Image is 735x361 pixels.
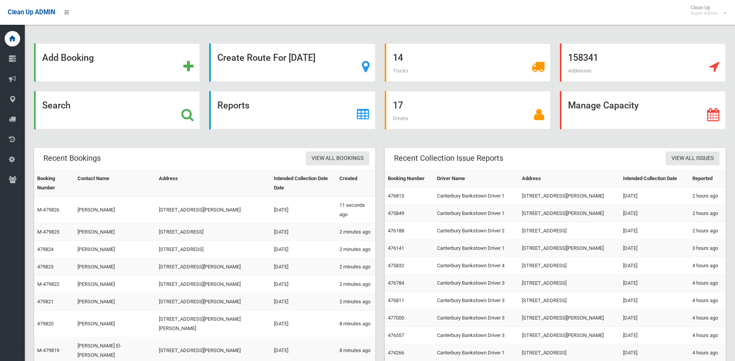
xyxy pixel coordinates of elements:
[689,222,726,240] td: 2 hours ago
[156,241,271,258] td: [STREET_ADDRESS]
[34,43,200,82] a: Add Booking
[42,52,94,63] strong: Add Booking
[74,258,156,276] td: [PERSON_NAME]
[156,311,271,337] td: [STREET_ADDRESS][PERSON_NAME][PERSON_NAME]
[306,151,369,166] a: View All Bookings
[434,257,519,275] td: Canterbury Bankstown Driver 4
[689,170,726,187] th: Reported
[271,170,336,197] th: Intended Collection Date Date
[209,91,375,129] a: Reports
[34,151,110,166] header: Recent Bookings
[560,43,726,82] a: 158341 Addresses
[620,327,689,344] td: [DATE]
[689,292,726,309] td: 4 hours ago
[689,187,726,205] td: 2 hours ago
[385,91,551,129] a: 17 Drivers
[519,275,620,292] td: [STREET_ADDRESS]
[336,197,375,223] td: 11 seconds ago
[336,311,375,337] td: 8 minutes ago
[560,91,726,129] a: Manage Capacity
[519,187,620,205] td: [STREET_ADDRESS][PERSON_NAME]
[519,257,620,275] td: [STREET_ADDRESS]
[388,263,404,268] a: 475832
[156,197,271,223] td: [STREET_ADDRESS][PERSON_NAME]
[336,241,375,258] td: 2 minutes ago
[271,258,336,276] td: [DATE]
[156,170,271,197] th: Address
[519,170,620,187] th: Address
[519,309,620,327] td: [STREET_ADDRESS][PERSON_NAME]
[388,297,404,303] a: 476811
[568,52,598,63] strong: 158341
[393,115,408,121] span: Drivers
[388,315,404,321] a: 477000
[336,293,375,311] td: 2 minutes ago
[620,222,689,240] td: [DATE]
[620,309,689,327] td: [DATE]
[385,43,551,82] a: 14 Trucks
[217,52,315,63] strong: Create Route For [DATE]
[620,240,689,257] td: [DATE]
[336,258,375,276] td: 2 minutes ago
[434,292,519,309] td: Canterbury Bankstown Driver 3
[385,170,434,187] th: Booking Number
[434,240,519,257] td: Canterbury Bankstown Driver 1
[388,210,404,216] a: 475849
[271,223,336,241] td: [DATE]
[434,275,519,292] td: Canterbury Bankstown Driver 3
[620,205,689,222] td: [DATE]
[37,264,53,270] a: 479823
[74,276,156,293] td: [PERSON_NAME]
[42,100,71,111] strong: Search
[434,222,519,240] td: Canterbury Bankstown Driver 2
[336,223,375,241] td: 2 minutes ago
[434,170,519,187] th: Driver Name
[37,321,53,327] a: 479820
[209,43,375,82] a: Create Route For [DATE]
[74,197,156,223] td: [PERSON_NAME]
[434,327,519,344] td: Canterbury Bankstown Driver 3
[434,309,519,327] td: Canterbury Bankstown Driver 3
[689,309,726,327] td: 4 hours ago
[37,207,59,213] a: M-479826
[388,350,404,356] a: 474266
[620,257,689,275] td: [DATE]
[689,275,726,292] td: 4 hours ago
[8,9,55,16] span: Clean Up ADMIN
[37,299,53,304] a: 479821
[156,276,271,293] td: [STREET_ADDRESS][PERSON_NAME]
[271,293,336,311] td: [DATE]
[37,347,59,353] a: M-479819
[271,241,336,258] td: [DATE]
[568,100,639,111] strong: Manage Capacity
[666,151,720,166] a: View All Issues
[393,68,408,74] span: Trucks
[620,187,689,205] td: [DATE]
[393,52,403,63] strong: 14
[271,276,336,293] td: [DATE]
[37,281,59,287] a: M-479822
[37,246,53,252] a: 479824
[519,205,620,222] td: [STREET_ADDRESS][PERSON_NAME]
[689,205,726,222] td: 2 hours ago
[74,241,156,258] td: [PERSON_NAME]
[620,275,689,292] td: [DATE]
[271,311,336,337] td: [DATE]
[74,170,156,197] th: Contact Name
[388,280,404,286] a: 476784
[388,332,404,338] a: 476557
[434,187,519,205] td: Canterbury Bankstown Driver 1
[620,292,689,309] td: [DATE]
[37,229,59,235] a: M-479825
[388,245,404,251] a: 476141
[393,100,403,111] strong: 17
[620,170,689,187] th: Intended Collection Date
[568,68,592,74] span: Addresses
[519,222,620,240] td: [STREET_ADDRESS]
[271,197,336,223] td: [DATE]
[34,170,74,197] th: Booking Number
[74,311,156,337] td: [PERSON_NAME]
[385,151,513,166] header: Recent Collection Issue Reports
[74,293,156,311] td: [PERSON_NAME]
[689,257,726,275] td: 4 hours ago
